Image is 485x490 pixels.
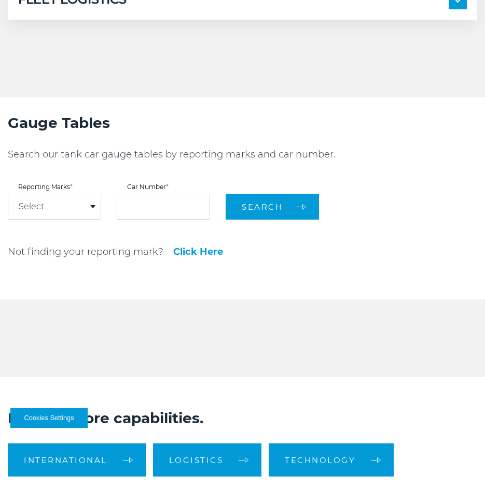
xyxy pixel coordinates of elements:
[19,203,44,211] a: Select
[8,184,101,190] label: Reporting Marks
[269,443,394,477] a: Technology arrow arrow
[242,202,283,212] span: Search
[8,443,146,477] a: International arrow arrow
[8,408,477,428] h2: Explore more capabilities.
[8,246,163,258] p: Not finding your reporting mark?
[24,456,107,464] span: International
[285,456,355,464] span: Technology
[8,113,477,133] h2: Gauge Tables
[117,184,210,190] label: Car Number
[169,456,224,464] span: Logistics
[10,408,88,428] button: Cookies Settings
[8,148,477,161] p: Search our tank car gauge tables by reporting marks and car number.
[153,443,262,477] a: Logistics arrow arrow
[173,247,223,256] a: Click Here
[226,194,319,220] button: Search arrow arrow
